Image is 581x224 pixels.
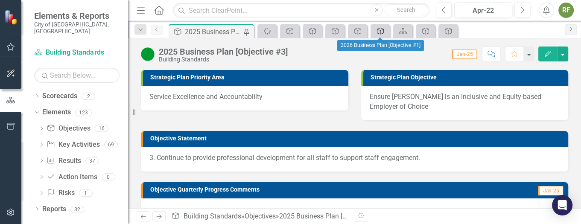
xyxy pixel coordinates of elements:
[47,140,99,150] a: Key Activities
[47,156,81,166] a: Results
[75,109,92,116] div: 123
[70,206,84,213] div: 32
[159,47,288,56] div: 2025 Business Plan [Objective #3]
[457,6,509,16] div: Apr-22
[104,141,118,148] div: 69
[184,212,241,220] a: Building Standards
[454,3,512,18] button: Apr-22
[371,74,564,81] h3: Strategic Plan Objective
[34,21,120,35] small: City of [GEOGRAPHIC_DATA], [GEOGRAPHIC_DATA]
[150,186,485,193] h3: Objective Quarterly Progress Comments
[34,68,120,83] input: Search Below...
[558,3,574,18] button: RF
[185,26,241,37] div: 2025 Business Plan [Objective #3]
[34,48,120,58] a: Building Standards
[42,204,66,214] a: Reports
[34,11,120,21] span: Elements & Reports
[42,91,77,101] a: Scorecards
[102,173,115,180] div: 0
[171,212,348,221] div: » »
[370,93,541,111] span: Ensure [PERSON_NAME] is an Inclusive and Equity-based Employer of Choice
[337,40,424,51] div: 2026 Business Plan [Objective #1]
[150,74,344,81] h3: Strategic Plan Priority Area
[149,153,560,163] p: 3. Continue to provide professional development for all staff to support staff engagement.
[42,108,71,117] a: Elements
[82,93,95,100] div: 2
[79,189,93,197] div: 1
[85,157,99,164] div: 37
[47,172,97,182] a: Action Items
[173,3,429,18] input: Search ClearPoint...
[141,47,155,61] img: Proceeding as Anticipated
[538,186,563,195] span: Jan-25
[552,195,572,215] div: Open Intercom Messenger
[95,125,108,132] div: 16
[385,4,427,16] button: Search
[159,56,288,63] div: Building Standards
[150,135,564,142] h3: Objective Statement
[245,212,276,220] a: Objectives
[47,188,74,198] a: Risks
[47,124,90,134] a: Objectives
[4,9,19,24] img: ClearPoint Strategy
[149,93,263,101] span: Service Excellence and Accountability
[452,49,477,59] span: Jan-25
[279,212,382,220] div: 2025 Business Plan [Objective #3]
[397,6,415,13] span: Search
